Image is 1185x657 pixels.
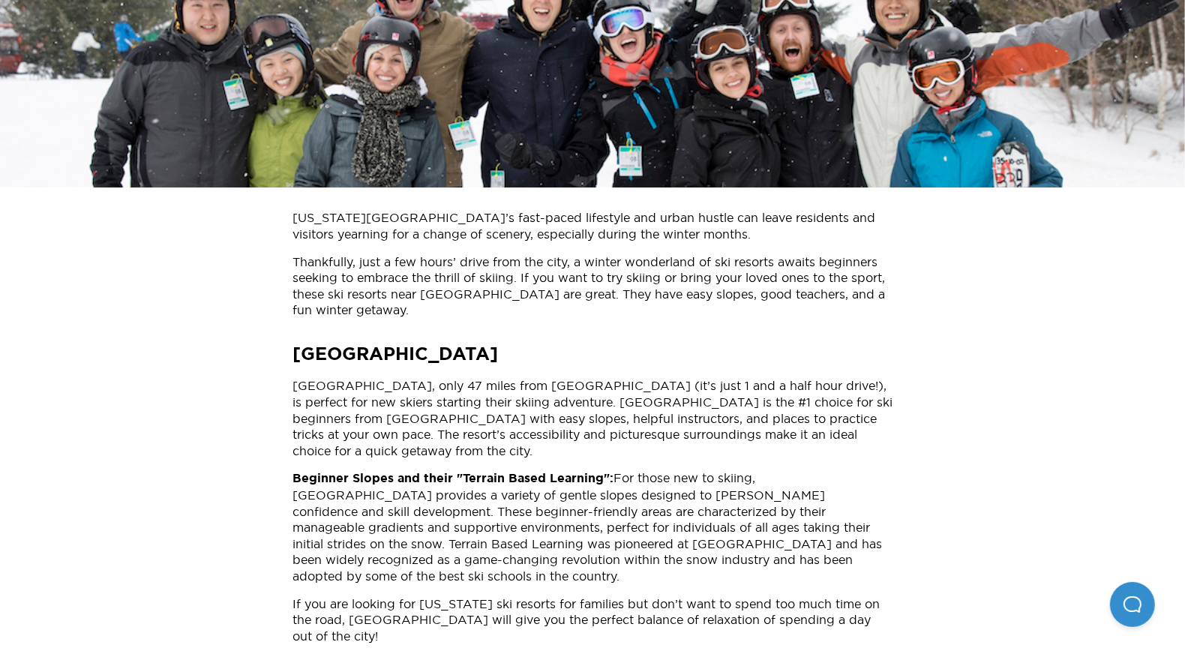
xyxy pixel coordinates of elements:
iframe: Help Scout Beacon - Open [1110,582,1155,627]
p: [US_STATE][GEOGRAPHIC_DATA]’s fast-paced lifestyle and urban hustle can leave residents and visit... [292,210,892,242]
p: Thankfully, just a few hours’ drive from the city, a winter wonderland of ski resorts awaits begi... [292,254,892,319]
p: If you are looking for [US_STATE] ski resorts for families but don’t want to spend too much time ... [292,596,892,645]
strong: Beginner Slopes and their "Terrain Based Learning": [292,472,613,484]
p: [GEOGRAPHIC_DATA], only 47 miles from [GEOGRAPHIC_DATA] (it’s just 1 and a half hour drive!), is ... [292,378,892,459]
strong: [GEOGRAPHIC_DATA] [292,346,498,364]
p: For those new to skiing, [GEOGRAPHIC_DATA] provides a variety of gentle slopes designed to [PERSO... [292,470,892,584]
